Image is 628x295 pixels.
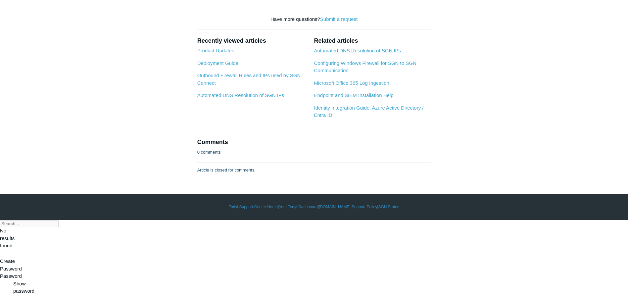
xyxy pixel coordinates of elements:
h2: Recently viewed articles [197,36,308,45]
a: Automated DNS Resolution of SGN IPs [314,48,401,53]
a: SGN Status [378,204,399,210]
a: Outbound Firewall Rules and IPs used by SGN Connect [197,73,301,86]
a: Todyl Support Center Home [229,204,278,210]
a: Your Todyl Dashboard [279,204,317,210]
a: Identity Integration Guide: Azure Active Directory / Entra ID [314,105,423,118]
p: 0 comments [197,149,221,156]
h2: Related articles [314,36,431,45]
a: Endpoint and SIEM Installation Help [314,92,393,98]
a: Configuring Windows Firewall for SGN to SGN Communication [314,60,416,74]
p: Article is closed for comments. [197,167,256,173]
a: Submit a request [320,16,358,22]
a: [DOMAIN_NAME] [319,204,351,210]
a: Automated DNS Resolution of SGN IPs [197,92,284,98]
a: Deployment Guide [197,60,238,66]
div: Have more questions? [197,16,431,23]
h2: Comments [197,138,431,147]
div: | | | | [122,204,506,210]
a: Support Policy [352,204,377,210]
a: Product Updates [197,48,234,53]
a: Microsoft Office 365 Log Ingestion [314,80,389,86]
